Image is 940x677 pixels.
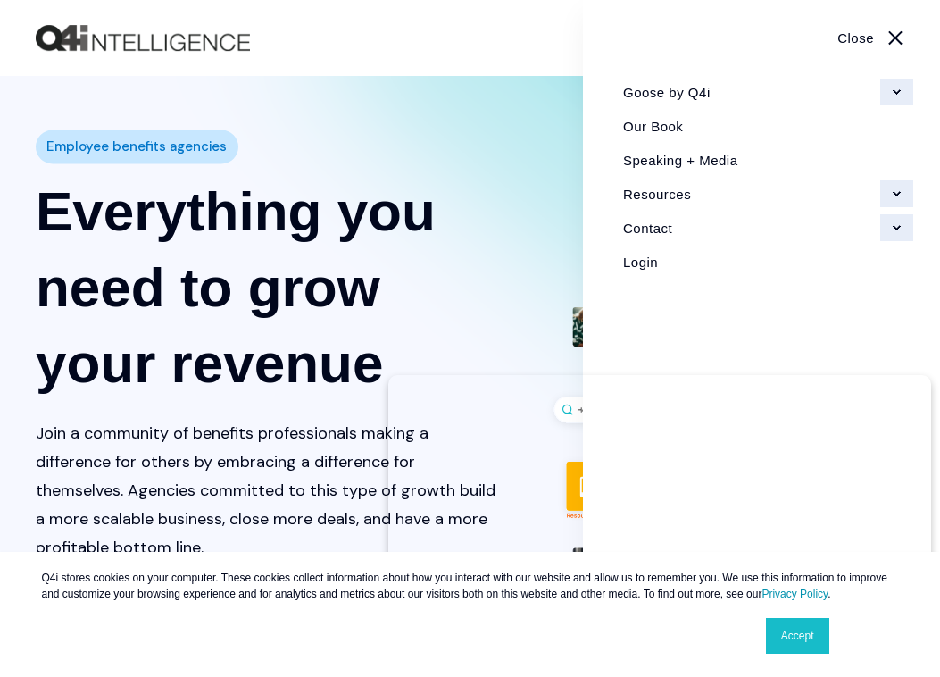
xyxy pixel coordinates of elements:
p: Q4i stores cookies on your computer. These cookies collect information about how you interact wit... [42,570,899,602]
a: Privacy Policy [761,588,828,600]
a: Speaking + Media [610,143,913,177]
div: Navigation Menu [610,75,913,279]
p: Join a community of benefits professionals making a difference for others by embracing a differen... [36,419,496,562]
a: Resources [610,177,913,211]
a: Goose by Q4i [610,75,913,109]
a: Close Burger Menu [610,27,913,50]
iframe: Popup CTA [388,375,931,668]
a: Back to Home [36,25,250,52]
span: Employee benefits agencies [46,134,227,160]
a: Contact [610,211,913,245]
img: Q4intelligence, LLC logo [36,25,250,52]
h1: Everything you need to grow your revenue [36,173,496,401]
a: Accept [766,618,829,654]
a: Login [610,245,913,279]
a: Our Book [610,109,913,143]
